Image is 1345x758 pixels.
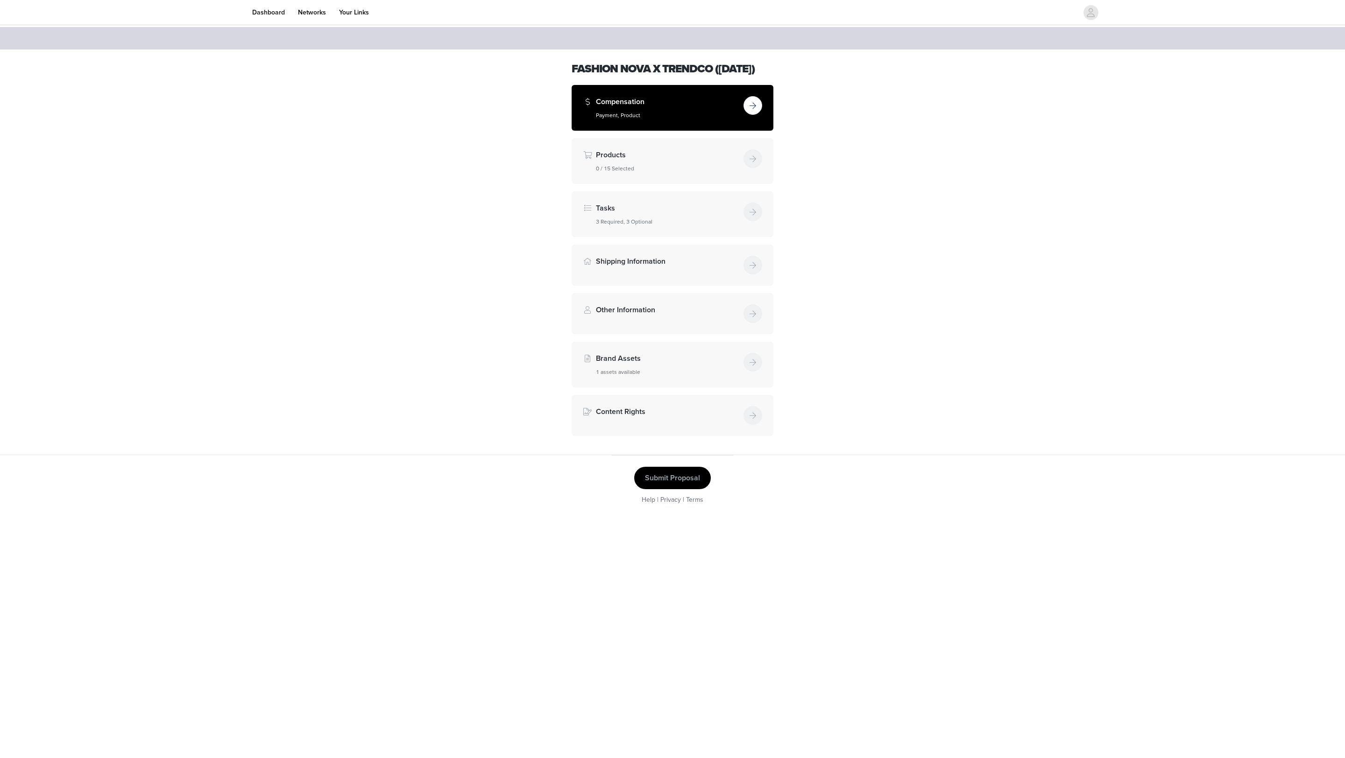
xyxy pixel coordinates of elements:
span: | [683,496,684,504]
a: Networks [292,2,332,23]
h5: 3 Required, 3 Optional [596,218,740,226]
h4: Other Information [596,304,740,316]
h4: Tasks [596,203,740,214]
div: Brand Assets [572,342,773,387]
a: Help [642,496,655,504]
h5: 0 / 15 Selected [596,164,740,173]
div: Products [572,138,773,184]
h5: 1 assets available [596,368,740,376]
h1: Fashion Nova x TrendCo ([DATE]) [572,61,773,77]
button: Submit Proposal [634,467,711,489]
h5: Payment, Product [596,111,740,119]
div: Other Information [572,293,773,334]
div: Content Rights [572,395,773,436]
h4: Products [596,149,740,161]
div: Shipping Information [572,245,773,286]
h4: Shipping Information [596,256,740,267]
a: Terms [686,496,703,504]
h4: Content Rights [596,406,740,417]
div: avatar [1086,5,1095,20]
div: Tasks [572,191,773,237]
a: Dashboard [247,2,290,23]
a: Your Links [333,2,375,23]
h4: Compensation [596,96,740,107]
h4: Brand Assets [596,353,740,364]
div: Compensation [572,85,773,131]
span: | [657,496,658,504]
a: Privacy [660,496,681,504]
